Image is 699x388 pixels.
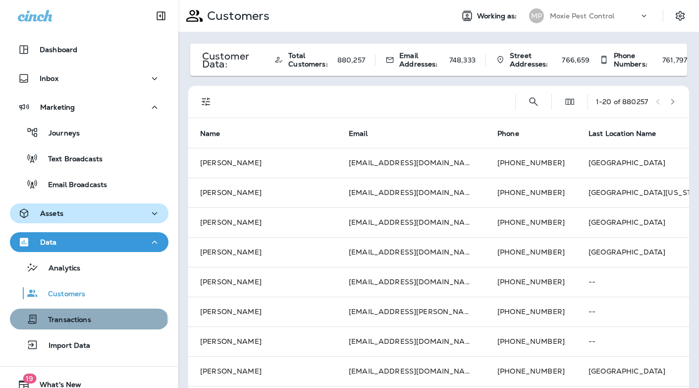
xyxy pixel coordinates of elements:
button: Filters [196,92,216,112]
p: Transactions [38,316,91,325]
td: [EMAIL_ADDRESS][PERSON_NAME][DOMAIN_NAME] [337,297,485,326]
span: Phone [497,129,519,138]
span: Email [349,129,368,138]
button: Customers [10,283,168,304]
button: Settings [671,7,689,25]
td: [PERSON_NAME] [188,178,337,207]
td: [PHONE_NUMBER] [485,237,577,267]
td: [PHONE_NUMBER] [485,178,577,207]
p: Data [40,238,57,246]
td: [EMAIL_ADDRESS][DOMAIN_NAME] [337,148,485,178]
p: Journeys [39,129,80,138]
button: Journeys [10,122,168,143]
td: [EMAIL_ADDRESS][DOMAIN_NAME] [337,237,485,267]
button: Text Broadcasts [10,148,168,169]
p: Marketing [40,103,75,111]
span: Phone [497,129,532,138]
p: Assets [40,209,63,217]
p: 748,333 [449,56,476,64]
span: 19 [23,374,36,384]
span: [GEOGRAPHIC_DATA] [589,158,665,167]
span: Email [349,129,380,138]
span: Last Location Name [589,129,669,138]
p: Customers [203,8,269,23]
span: Name [200,129,233,138]
td: [PHONE_NUMBER] [485,297,577,326]
span: [GEOGRAPHIC_DATA] [589,367,665,376]
td: [EMAIL_ADDRESS][DOMAIN_NAME] [337,207,485,237]
button: Email Broadcasts [10,174,168,194]
td: [EMAIL_ADDRESS][DOMAIN_NAME] [337,267,485,297]
span: Name [200,129,220,138]
button: Transactions [10,309,168,329]
td: [PHONE_NUMBER] [485,207,577,237]
button: Collapse Sidebar [147,6,175,26]
button: Inbox [10,68,168,88]
button: Assets [10,203,168,223]
span: Total Customers: [288,52,332,68]
td: [PERSON_NAME] [188,326,337,356]
p: 880,257 [337,56,365,64]
button: Dashboard [10,40,168,60]
td: [PHONE_NUMBER] [485,326,577,356]
span: Phone Numbers: [614,52,657,68]
p: Import Data [39,341,91,351]
button: Data [10,232,168,252]
td: [PERSON_NAME] [188,237,337,267]
button: Import Data [10,334,168,355]
p: Inbox [40,74,58,82]
span: [GEOGRAPHIC_DATA] [589,218,665,227]
span: Street Addresses: [510,52,557,68]
span: Working as: [477,12,519,20]
span: [GEOGRAPHIC_DATA] [589,248,665,257]
p: Customer Data: [202,52,265,68]
div: 1 - 20 of 880257 [596,98,648,106]
td: [PHONE_NUMBER] [485,267,577,297]
p: Text Broadcasts [38,155,103,164]
p: Moxie Pest Control [550,12,615,20]
button: Analytics [10,257,168,278]
td: [PERSON_NAME] [188,148,337,178]
span: Last Location Name [589,129,656,138]
td: [EMAIL_ADDRESS][DOMAIN_NAME] [337,356,485,386]
p: Analytics [39,264,80,273]
button: Marketing [10,97,168,117]
button: Search Customers [524,92,543,112]
p: 761,797 [662,56,687,64]
td: [PERSON_NAME] [188,207,337,237]
p: Dashboard [40,46,77,54]
span: Email Addresses: [399,52,444,68]
td: [PHONE_NUMBER] [485,148,577,178]
button: Edit Fields [560,92,580,112]
td: [EMAIL_ADDRESS][DOMAIN_NAME] [337,326,485,356]
td: [PERSON_NAME] [188,297,337,326]
div: MP [529,8,544,23]
td: [EMAIL_ADDRESS][DOMAIN_NAME] [337,178,485,207]
p: Customers [38,290,85,299]
td: [PERSON_NAME] [188,356,337,386]
p: Email Broadcasts [38,181,107,190]
td: [PHONE_NUMBER] [485,356,577,386]
p: 766,659 [562,56,590,64]
td: [PERSON_NAME] [188,267,337,297]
